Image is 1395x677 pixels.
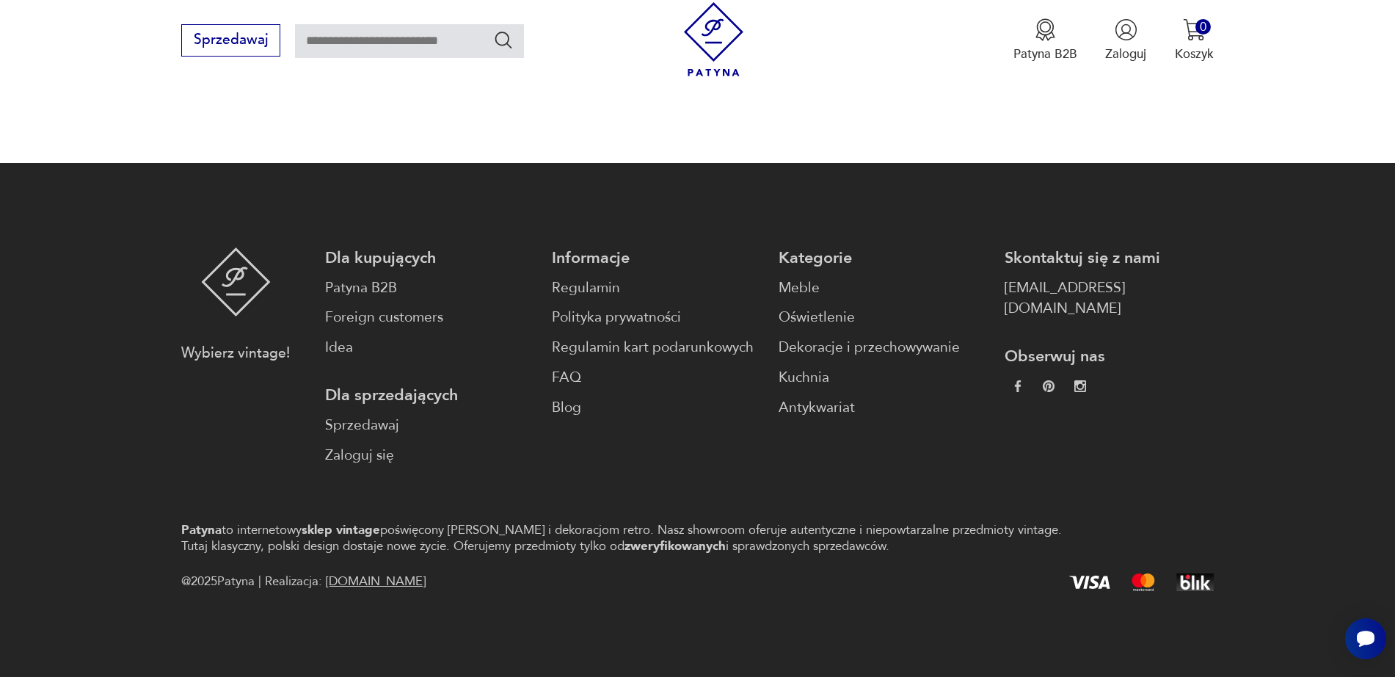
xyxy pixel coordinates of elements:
p: Kategorie [779,247,988,269]
a: Meble [779,278,988,299]
a: Polityka prywatności [552,307,761,328]
a: Oświetlenie [779,307,988,328]
button: Szukaj [493,29,514,51]
button: 0Koszyk [1175,18,1214,62]
div: | [258,571,261,593]
a: Sprzedawaj [325,415,534,436]
p: Patyna B2B [1013,46,1077,62]
img: BLIK [1176,573,1214,591]
p: Informacje [552,247,761,269]
p: Dla kupujących [325,247,534,269]
strong: zweryfikowanych [624,537,726,554]
strong: sklep vintage [302,521,380,538]
a: Zaloguj się [325,445,534,466]
img: Patyna - sklep z meblami i dekoracjami vintage [677,2,751,76]
button: Zaloguj [1105,18,1146,62]
button: Sprzedawaj [181,24,280,57]
p: Skontaktuj się z nami [1005,247,1214,269]
iframe: Smartsupp widget button [1345,618,1386,659]
img: Mastercard [1132,573,1155,591]
img: da9060093f698e4c3cedc1453eec5031.webp [1012,380,1024,392]
p: Obserwuj nas [1005,346,1214,367]
a: [EMAIL_ADDRESS][DOMAIN_NAME] [1005,278,1214,320]
p: Wybierz vintage! [181,343,290,364]
a: Foreign customers [325,307,534,328]
img: c2fd9cf7f39615d9d6839a72ae8e59e5.webp [1074,380,1086,392]
strong: Patyna [181,521,222,538]
a: Idea [325,337,534,358]
a: Sprzedawaj [181,35,280,47]
a: Antykwariat [779,397,988,419]
img: Patyna - sklep z meblami i dekoracjami vintage [201,247,271,316]
a: [DOMAIN_NAME] [326,573,426,590]
span: Realizacja: [265,571,426,593]
img: Ikona medalu [1034,18,1057,41]
p: Dla sprzedających [325,385,534,406]
span: @ 2025 Patyna [181,571,255,593]
img: Ikonka użytkownika [1115,18,1137,41]
a: Regulamin [552,278,761,299]
div: 0 [1195,19,1211,35]
a: Dekoracje i przechowywanie [779,337,988,358]
a: Patyna B2B [325,278,534,299]
a: Regulamin kart podarunkowych [552,337,761,358]
img: 37d27d81a828e637adc9f9cb2e3d3a8a.webp [1043,380,1055,392]
p: to internetowy poświęcony [PERSON_NAME] i dekoracjom retro. Nasz showroom oferuje autentyczne i n... [181,522,1082,554]
p: Zaloguj [1105,46,1146,62]
a: FAQ [552,367,761,388]
p: Koszyk [1175,46,1214,62]
a: Kuchnia [779,367,988,388]
a: Ikona medaluPatyna B2B [1013,18,1077,62]
a: Blog [552,397,761,419]
button: Patyna B2B [1013,18,1077,62]
img: Visa [1069,576,1110,589]
img: Ikona koszyka [1183,18,1206,41]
